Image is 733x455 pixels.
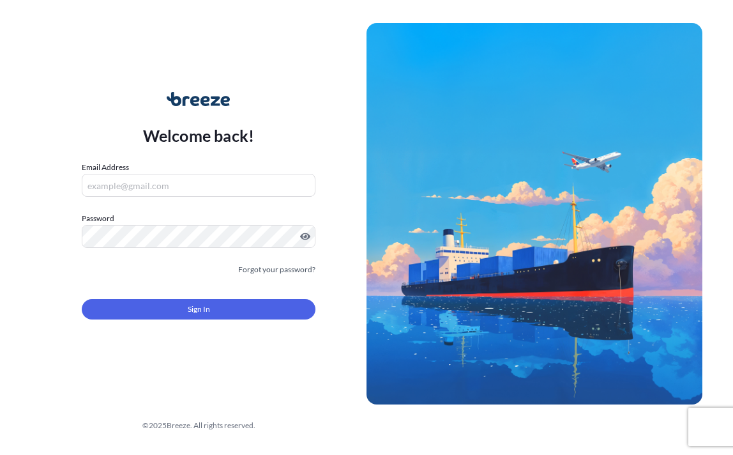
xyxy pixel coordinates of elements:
p: Welcome back! [143,125,255,146]
button: Show password [300,231,310,242]
span: Sign In [188,303,210,316]
div: © 2025 Breeze. All rights reserved. [31,419,366,432]
button: Sign In [82,299,315,320]
img: Ship illustration [366,23,702,405]
label: Password [82,212,315,225]
input: example@gmail.com [82,174,315,197]
a: Forgot your password? [238,263,315,276]
label: Email Address [82,161,129,174]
